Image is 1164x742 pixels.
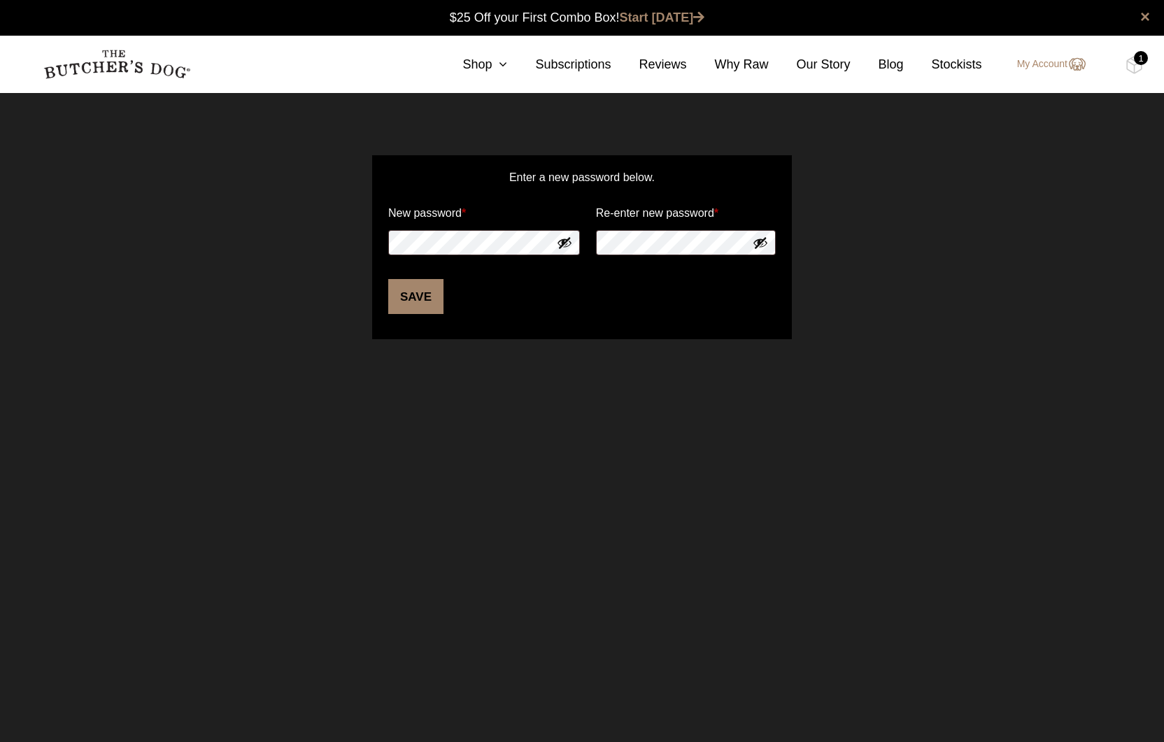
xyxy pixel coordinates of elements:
[507,55,611,74] a: Subscriptions
[557,235,572,250] button: Show password
[1134,51,1148,65] div: 1
[904,55,982,74] a: Stockists
[388,279,443,314] button: Save
[386,169,778,200] p: Enter a new password below.
[1126,56,1143,74] img: TBD_Cart-Full.png
[1140,8,1150,25] a: close
[620,10,705,24] a: Start [DATE]
[388,202,466,224] label: New password
[851,55,904,74] a: Blog
[687,55,769,74] a: Why Raw
[434,55,507,74] a: Shop
[611,55,686,74] a: Reviews
[769,55,851,74] a: Our Story
[1003,56,1086,73] a: My Account
[596,202,718,224] label: Re-enter new password
[753,235,768,250] button: Show password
